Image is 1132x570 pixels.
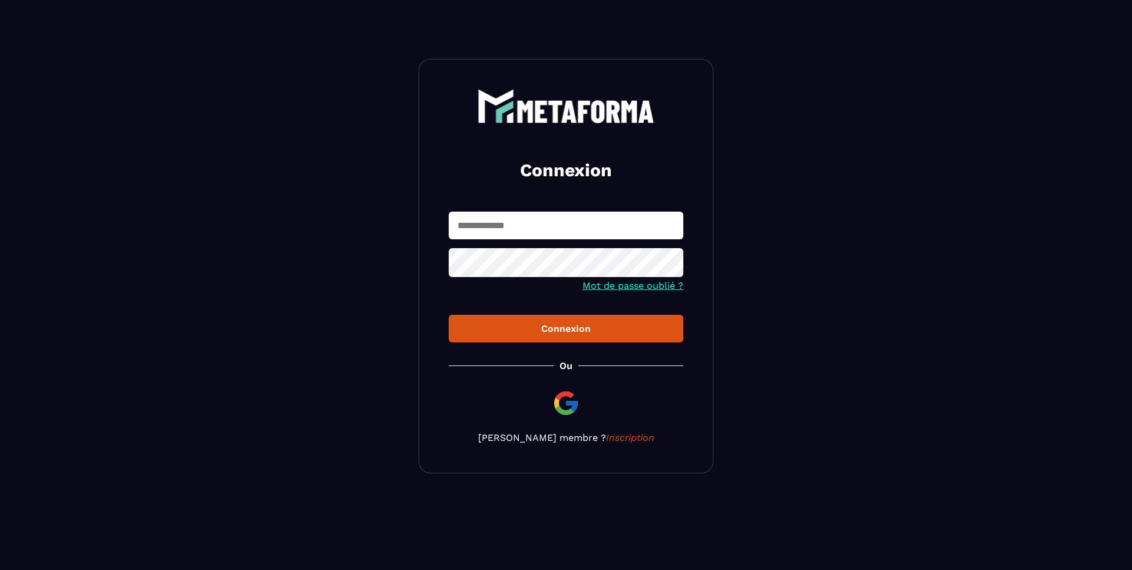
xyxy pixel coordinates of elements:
[463,159,669,182] h2: Connexion
[449,315,683,342] button: Connexion
[583,280,683,291] a: Mot de passe oublié ?
[606,432,654,443] a: Inscription
[552,389,580,417] img: google
[560,360,572,371] p: Ou
[449,432,683,443] p: [PERSON_NAME] membre ?
[449,89,683,123] a: logo
[478,89,654,123] img: logo
[458,323,674,334] div: Connexion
